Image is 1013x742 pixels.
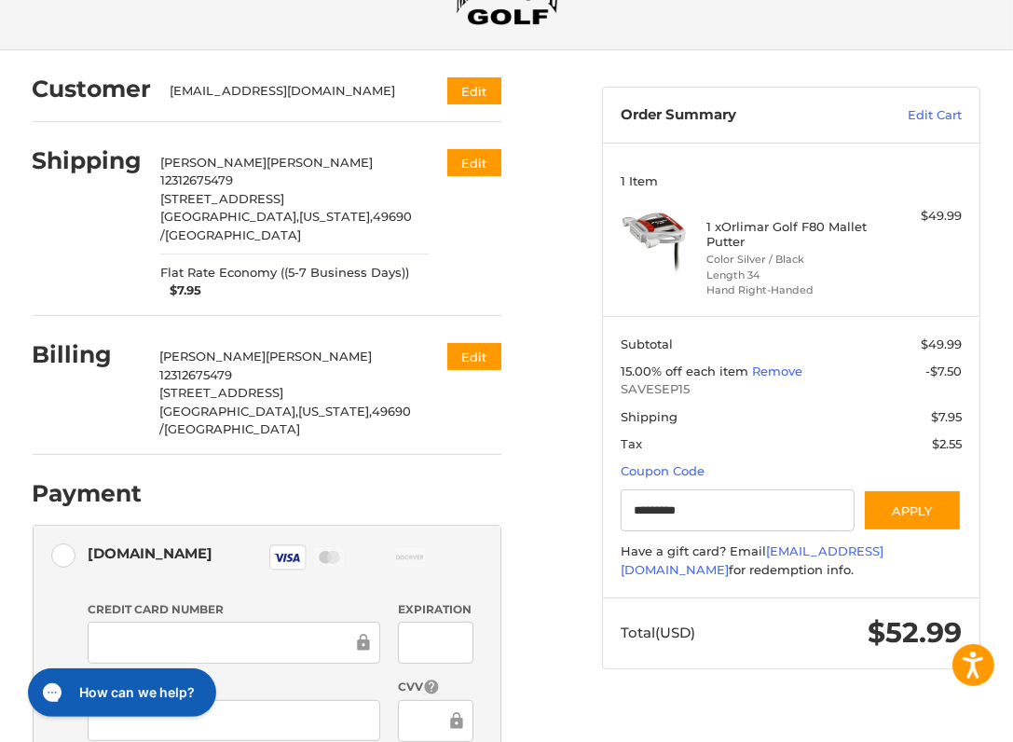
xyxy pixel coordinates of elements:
span: SAVESEP15 [621,380,962,399]
h3: Order Summary [621,106,853,125]
span: $52.99 [868,615,962,650]
span: Flat Rate Economy ((5-7 Business Days)) [160,264,409,282]
label: CVV [398,679,473,696]
iframe: Gorgias live chat messenger [19,662,221,723]
div: $49.99 [877,207,962,226]
span: Tax [621,436,642,451]
div: Have a gift card? Email for redemption info. [621,543,962,579]
span: [US_STATE], [298,404,372,419]
span: Subtotal [621,337,673,351]
span: [PERSON_NAME] [160,155,267,170]
span: [US_STATE], [299,209,373,224]
label: Name on Card [88,679,380,695]
h2: Payment [33,479,143,508]
span: -$7.50 [925,364,962,378]
h3: 1 Item [621,173,962,188]
a: Coupon Code [621,463,705,478]
input: Gift Certificate or Coupon Code [621,489,854,531]
span: [PERSON_NAME] [159,349,266,364]
label: Expiration [398,601,473,618]
span: Total (USD) [621,624,695,641]
span: [STREET_ADDRESS] [160,191,284,206]
div: [EMAIL_ADDRESS][DOMAIN_NAME] [170,82,411,101]
span: $2.55 [932,436,962,451]
span: [PERSON_NAME] [267,155,373,170]
span: 15.00% off each item [621,364,752,378]
label: Credit Card Number [88,601,380,618]
a: Remove [752,364,802,378]
span: [STREET_ADDRESS] [159,385,283,400]
span: Shipping [621,409,678,424]
button: Edit [447,77,501,104]
span: $7.95 [931,409,962,424]
span: 12312675479 [159,367,232,382]
span: [GEOGRAPHIC_DATA], [160,209,299,224]
button: Edit [447,343,501,370]
span: [PERSON_NAME] [266,349,372,364]
a: [EMAIL_ADDRESS][DOMAIN_NAME] [621,543,883,577]
li: Length 34 [706,268,872,283]
li: Hand Right-Handed [706,282,872,298]
button: Edit [447,149,501,176]
span: $7.95 [160,282,201,300]
h2: Customer [33,75,152,103]
span: [GEOGRAPHIC_DATA] [165,227,301,242]
span: 12312675479 [160,172,233,187]
span: 49690 / [160,209,412,242]
h2: Billing [33,340,142,369]
span: [GEOGRAPHIC_DATA], [159,404,298,419]
div: [DOMAIN_NAME] [88,538,212,569]
button: Apply [863,489,962,531]
span: [GEOGRAPHIC_DATA] [164,421,300,436]
span: $49.99 [921,337,962,351]
li: Color Silver / Black [706,252,872,268]
h2: Shipping [33,146,143,175]
h4: 1 x Orlimar Golf F80 Mallet Putter [706,219,872,250]
a: Edit Cart [853,106,962,125]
